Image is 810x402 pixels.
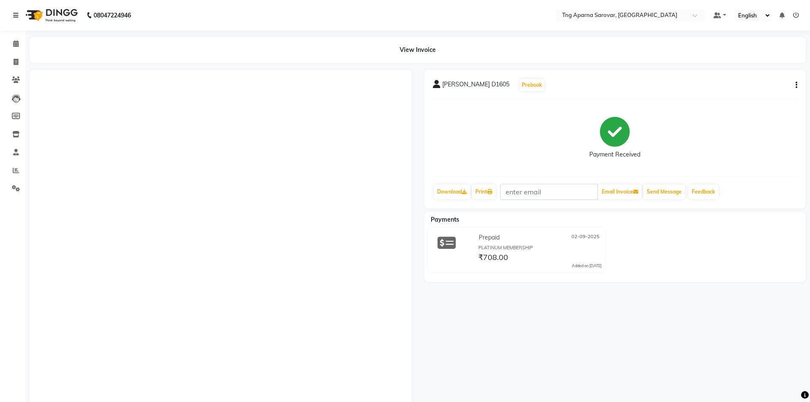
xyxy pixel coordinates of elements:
[520,79,544,91] button: Prebook
[478,244,602,251] div: PLATINUM MEMBERSHIP
[478,252,508,264] span: ₹708.00
[500,184,598,200] input: enter email
[589,150,640,159] div: Payment Received
[431,216,459,223] span: Payments
[571,233,600,242] span: 02-09-2025
[94,3,131,27] b: 08047224946
[643,185,685,199] button: Send Message
[434,185,470,199] a: Download
[479,233,500,242] span: Prepaid
[30,37,806,63] div: View Invoice
[598,185,642,199] button: Email Invoice
[442,80,509,92] span: [PERSON_NAME] D1605
[572,263,602,269] div: Added on [DATE]
[22,3,80,27] img: logo
[688,185,719,199] a: Feedback
[472,185,496,199] a: Print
